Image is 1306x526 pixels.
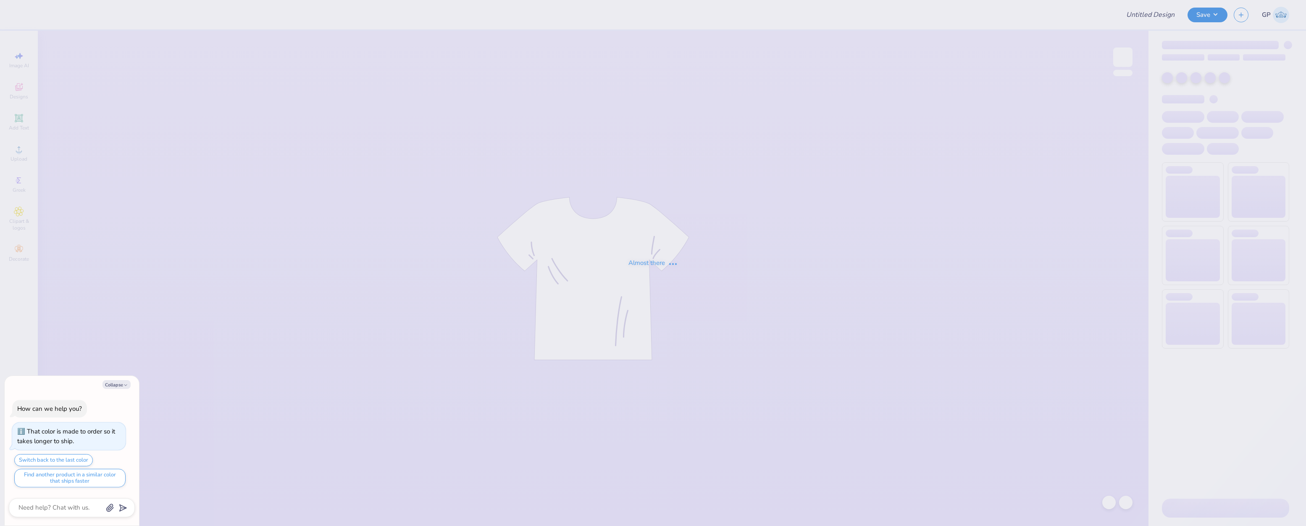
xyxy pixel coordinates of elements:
[628,258,678,268] div: Almost there
[17,404,82,413] div: How can we help you?
[14,469,126,487] button: Find another product in a similar color that ships faster
[17,427,115,445] div: That color is made to order so it takes longer to ship.
[102,380,131,389] button: Collapse
[14,454,93,466] button: Switch back to the last color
